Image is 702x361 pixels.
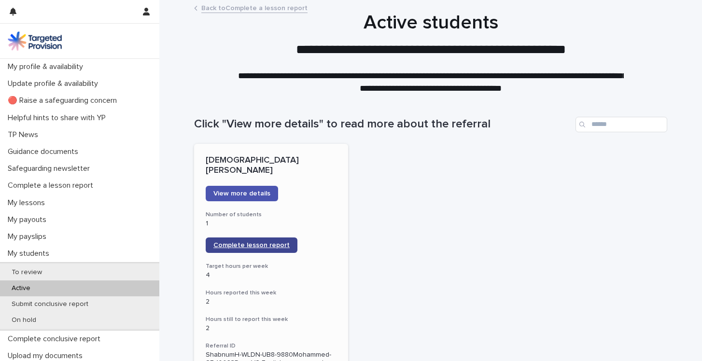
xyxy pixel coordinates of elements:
[206,186,278,201] a: View more details
[194,117,572,131] h1: Click "View more details" to read more about the referral
[206,263,337,270] h3: Target hours per week
[4,334,108,344] p: Complete conclusive report
[4,96,125,105] p: 🔴 Raise a safeguarding concern
[4,130,46,139] p: TP News
[4,232,54,241] p: My payslips
[4,164,98,173] p: Safeguarding newsletter
[4,268,50,277] p: To review
[4,215,54,224] p: My payouts
[206,298,337,306] p: 2
[4,198,53,208] p: My lessons
[201,2,308,13] a: Back toComplete a lesson report
[206,155,337,176] p: [DEMOGRAPHIC_DATA][PERSON_NAME]
[4,300,96,308] p: Submit conclusive report
[206,271,337,279] p: 4
[213,242,290,249] span: Complete lesson report
[4,284,38,292] p: Active
[4,351,90,361] p: Upload my documents
[4,249,57,258] p: My students
[194,11,667,34] h1: Active students
[4,79,106,88] p: Update profile & availability
[4,62,91,71] p: My profile & availability
[206,342,337,350] h3: Referral ID
[4,113,113,123] p: Helpful hints to share with YP
[4,316,44,324] p: On hold
[8,31,62,51] img: M5nRWzHhSzIhMunXDL62
[206,289,337,297] h3: Hours reported this week
[4,181,101,190] p: Complete a lesson report
[213,190,270,197] span: View more details
[206,324,337,333] p: 2
[206,316,337,323] h3: Hours still to report this week
[576,117,667,132] input: Search
[206,220,337,228] p: 1
[206,211,337,219] h3: Number of students
[4,147,86,156] p: Guidance documents
[206,237,297,253] a: Complete lesson report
